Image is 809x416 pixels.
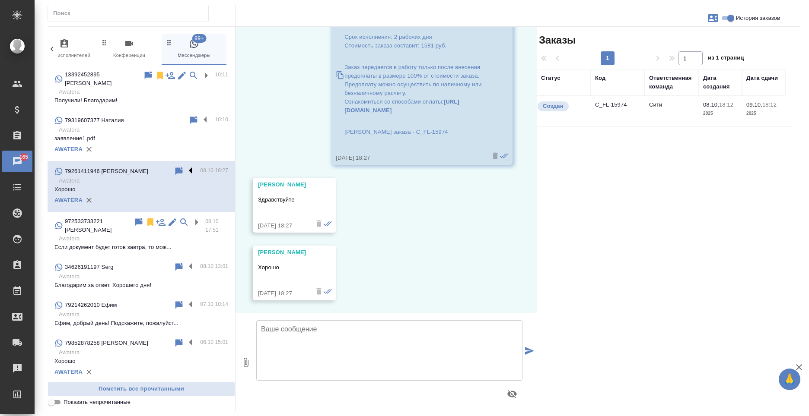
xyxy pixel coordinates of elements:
p: Ефим, добрый день! Подскажите, пожалуйст... [54,319,228,328]
div: [DATE] 18:27 [336,154,482,162]
span: Заказы [537,33,576,47]
p: 79852878258 [PERSON_NAME] [65,339,148,347]
div: Привязать клиента [188,70,199,81]
p: 79319607377 Наталия [65,116,124,125]
p: Получили! Благодарим! [54,96,228,105]
p: 08.10 13:01 [200,262,228,271]
p: заявление1.pdf [54,134,228,143]
p: 06.10 15:01 [200,338,228,347]
button: Пометить все прочитанными [48,381,235,397]
a: 165 [2,151,32,172]
p: Создан [543,102,564,110]
p: Если документ будет готов завтра, то мож... [54,243,228,252]
div: Ответственная команда [649,74,694,91]
td: C_FL-15974 [591,96,645,126]
a: AWATERA [54,197,83,203]
p: 08.10, [703,101,719,108]
a: AWATERA [54,146,83,152]
span: 🙏 [782,370,797,388]
input: Поиск [53,7,208,19]
div: Пометить непрочитанным [174,300,184,310]
a: AWATERA [54,369,83,375]
div: [PERSON_NAME] [258,180,306,189]
p: Awatera [59,88,228,96]
span: Пометить все прочитанными [52,384,230,394]
div: [PERSON_NAME] [258,248,306,257]
p: Awatera [59,234,228,243]
p: 10:10 [215,115,228,124]
p: 2025 [703,109,738,118]
div: Дата сдачи [746,74,778,82]
p: 79214262010 Ефим [65,301,117,309]
svg: Отписаться [155,70,165,81]
div: 79319607377 Наталия10:10Awateraзаявление1.pdfAWATERA [48,110,235,161]
p: Здравствуйте [258,195,306,204]
div: 79852878258 [PERSON_NAME]06.10 15:01AwateraХорошоAWATERA [48,333,235,384]
p: 34626191197 Serg [65,263,114,271]
p: Awatera [59,348,228,357]
p: Awatera [59,176,228,185]
div: Код [595,74,605,82]
svg: Зажми и перетащи, чтобы поменять порядок вкладок [165,38,173,47]
div: Привязать клиента [179,217,189,227]
p: 08.10 18:27 [200,166,228,175]
p: Благодарим за ответ. Хорошего дня! [54,281,228,290]
span: Конференции [100,38,158,60]
div: [DATE] 18:27 [258,221,306,230]
span: История заказов [736,14,780,22]
div: 972533733221 [PERSON_NAME]08.10 17:51AwateraЕсли документ будет готов завтра, то мож... [48,212,235,257]
p: 79261411946 [PERSON_NAME] [65,167,148,176]
p: 18:12 [762,101,777,108]
span: из 1 страниц [708,53,744,65]
div: Дата создания [703,74,738,91]
svg: Зажми и перетащи, чтобы поменять порядок вкладок [100,38,108,47]
div: Статус [541,74,561,82]
div: [DATE] 18:27 [258,289,306,298]
p: 09.10, [746,101,762,108]
p: Awatera [59,310,228,319]
button: Заявки [703,8,723,28]
div: Пометить непрочитанным [188,115,199,126]
button: Удалить привязку [83,194,96,207]
p: Хорошо [54,185,228,194]
div: Выставляется автоматически при создании заказа [537,101,586,112]
span: Мессенджеры [165,38,223,60]
p: Awatera [59,272,228,281]
div: Подписать на чат другого [156,217,166,227]
td: Сити [645,96,699,126]
div: Пометить непрочитанным [174,338,184,348]
button: Удалить привязку [83,143,96,156]
p: 18:12 [719,101,733,108]
p: [PERSON_NAME] заказа - C_FL-15974 [344,128,482,136]
p: 08.10 17:51 [205,217,228,234]
div: Пометить непрочитанным [174,262,184,272]
p: 972533733221 [PERSON_NAME] [65,217,134,234]
p: 07.10 10:14 [200,300,228,309]
p: 10:11 [215,70,228,79]
p: Хорошо [54,357,228,366]
div: 34626191197 Serg08.10 13:01AwateraБлагодарим за ответ. Хорошего дня! [48,257,235,295]
p: Срок исполнения: 2 рабочих дня Стоимость заказа составит: 1581 руб. [344,33,482,50]
p: Хорошо [258,263,306,272]
p: 2025 [746,109,781,118]
svg: Отписаться [145,217,156,227]
button: Предпросмотр [502,384,522,404]
div: 79261411946 [PERSON_NAME]08.10 18:27AwateraХорошоAWATERA [48,161,235,212]
button: 🙏 [779,369,800,390]
p: Awatera [59,126,228,134]
span: 165 [14,153,34,161]
span: 99+ [192,34,206,43]
div: Подписать на чат другого [165,70,175,81]
a: [PERSON_NAME], добрый день!Это бюро переводов Awatera Срок исполнения: 2 рабочих дняСтоимость зак... [336,0,482,149]
div: 79214262010 Ефим07.10 10:14AwateraЕфим, добрый день! Подскажите, пожалуйст... [48,295,235,333]
p: 13392452895 [PERSON_NAME] [65,70,143,88]
span: Подбор исполнителей [35,38,93,60]
span: Показать непрочитанные [64,398,131,407]
p: Заказ передается в работу только после внесения предоплаты в размере 100% от стоимости заказа. Пр... [344,63,482,115]
div: 13392452895 [PERSON_NAME]10:11AwateraПолучили! Благодарим! [48,65,235,110]
button: Удалить привязку [83,366,96,378]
